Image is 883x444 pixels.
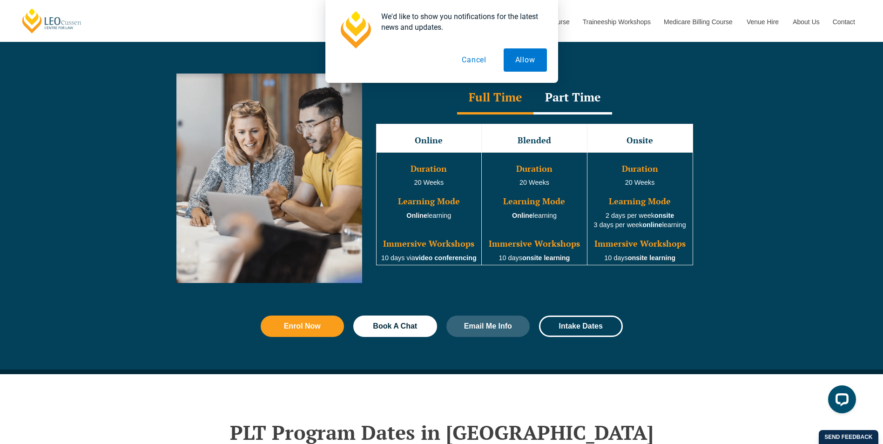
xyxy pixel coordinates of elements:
div: Full Time [457,82,533,114]
div: Part Time [533,82,612,114]
h3: Duration [588,164,692,174]
span: Book A Chat [373,323,417,330]
strong: online [642,221,662,229]
div: We'd like to show you notifications for the latest news and updates. [374,11,547,33]
span: Enrol Now [284,323,321,330]
span: Intake Dates [559,323,603,330]
img: notification icon [337,11,374,48]
button: Cancel [450,48,498,72]
h3: Immersive Workshops [377,239,481,249]
h3: Learning Mode [377,197,481,206]
iframe: LiveChat chat widget [821,382,860,421]
h3: Duration [483,164,586,174]
h3: Learning Mode [588,197,692,206]
td: learning 10 days via [376,152,482,265]
span: Email Me Info [464,323,512,330]
a: Intake Dates [539,316,623,337]
strong: Online [406,212,427,219]
h3: Online [377,136,481,145]
span: 20 Weeks [414,179,444,186]
strong: onsite learning [628,254,675,262]
h2: PLT Program Dates in [GEOGRAPHIC_DATA] [176,421,707,444]
h3: Blended [483,136,586,145]
h3: Immersive Workshops [588,239,692,249]
span: Duration [411,163,447,174]
h3: Learning Mode [483,197,586,206]
strong: video conferencing [415,254,477,262]
a: Email Me Info [446,316,530,337]
strong: onsite learning [522,254,570,262]
a: Book A Chat [353,316,437,337]
h3: Immersive Workshops [483,239,586,249]
td: 20 Weeks 2 days per week 3 days per week learning 10 days [587,152,693,265]
strong: Online [512,212,533,219]
button: Allow [504,48,547,72]
a: Enrol Now [261,316,344,337]
h3: Onsite [588,136,692,145]
strong: onsite [654,212,674,219]
td: 20 Weeks learning 10 days [482,152,587,265]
